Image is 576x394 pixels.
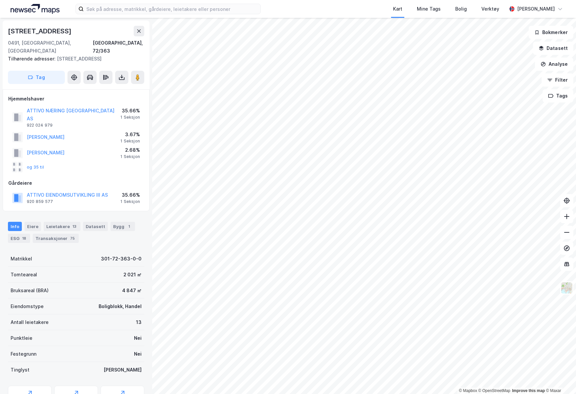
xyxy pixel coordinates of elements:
[120,107,140,115] div: 35.66%
[11,350,36,358] div: Festegrunn
[83,222,108,231] div: Datasett
[120,199,140,204] div: 1 Seksjon
[21,235,27,242] div: 18
[481,5,499,13] div: Verktøy
[126,223,132,230] div: 1
[8,39,93,55] div: 0491, [GEOGRAPHIC_DATA], [GEOGRAPHIC_DATA]
[27,199,53,204] div: 920 859 577
[11,366,29,374] div: Tinglyst
[478,388,510,393] a: OpenStreetMap
[8,71,65,84] button: Tag
[11,334,32,342] div: Punktleie
[11,4,60,14] img: logo.a4113a55bc3d86da70a041830d287a7e.svg
[122,287,142,295] div: 4 847 ㎡
[120,131,140,138] div: 3.67%
[455,5,467,13] div: Bolig
[134,334,142,342] div: Nei
[11,287,49,295] div: Bruksareal (BRA)
[123,271,142,279] div: 2 021 ㎡
[69,235,76,242] div: 75
[8,56,57,61] span: Tilhørende adresser:
[11,255,32,263] div: Matrikkel
[84,4,260,14] input: Søk på adresse, matrikkel, gårdeiere, leietakere eller personer
[560,282,573,294] img: Z
[543,89,573,102] button: Tags
[33,234,79,243] div: Transaksjoner
[120,146,140,154] div: 2.68%
[8,222,22,231] div: Info
[27,123,53,128] div: 922 024 979
[111,222,135,231] div: Bygg
[104,366,142,374] div: [PERSON_NAME]
[517,5,555,13] div: [PERSON_NAME]
[512,388,545,393] a: Improve this map
[99,302,142,310] div: Boligblokk, Handel
[120,138,140,144] div: 1 Seksjon
[120,115,140,120] div: 1 Seksjon
[533,42,573,55] button: Datasett
[393,5,402,13] div: Kart
[44,222,80,231] div: Leietakere
[8,179,144,187] div: Gårdeiere
[8,95,144,103] div: Hjemmelshaver
[120,191,140,199] div: 35.66%
[8,234,30,243] div: ESG
[542,73,573,87] button: Filter
[529,26,573,39] button: Bokmerker
[101,255,142,263] div: 301-72-363-0-0
[93,39,144,55] div: [GEOGRAPHIC_DATA], 72/363
[543,362,576,394] div: Kontrollprogram for chat
[543,362,576,394] iframe: Chat Widget
[8,26,73,36] div: [STREET_ADDRESS]
[8,55,139,63] div: [STREET_ADDRESS]
[71,223,78,230] div: 13
[459,388,477,393] a: Mapbox
[11,318,49,326] div: Antall leietakere
[535,58,573,71] button: Analyse
[11,302,44,310] div: Eiendomstype
[24,222,41,231] div: Eiere
[120,154,140,159] div: 1 Seksjon
[417,5,441,13] div: Mine Tags
[11,271,37,279] div: Tomteareal
[134,350,142,358] div: Nei
[136,318,142,326] div: 13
